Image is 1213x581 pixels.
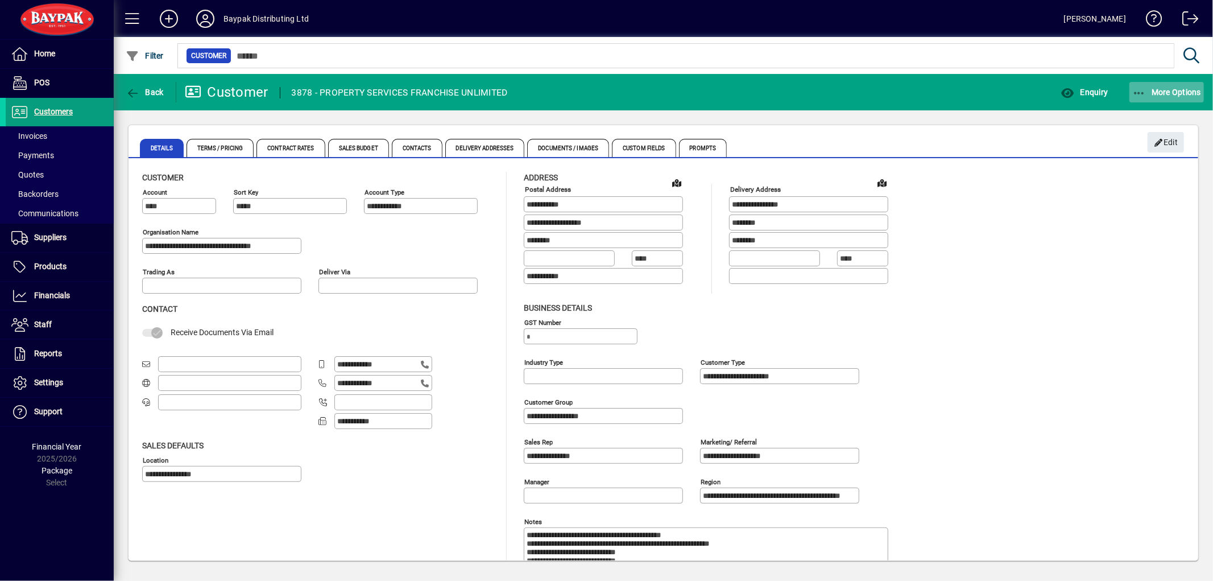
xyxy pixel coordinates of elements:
span: Prompts [679,139,727,157]
a: Financials [6,282,114,310]
a: POS [6,69,114,97]
span: Edit [1154,133,1178,152]
mat-label: Sales rep [524,438,553,446]
mat-label: Customer group [524,398,573,406]
mat-label: Marketing/ Referral [701,438,757,446]
a: Home [6,40,114,68]
span: Contract Rates [256,139,325,157]
mat-label: Industry type [524,358,563,366]
div: Customer [185,83,268,101]
button: Edit [1148,132,1184,153]
button: Add [151,9,187,29]
span: Sales defaults [142,441,204,450]
span: Filter [126,51,164,60]
span: Documents / Images [527,139,609,157]
mat-label: Region [701,477,721,485]
a: Support [6,398,114,426]
span: Sales Budget [328,139,389,157]
span: Details [140,139,184,157]
span: More Options [1132,88,1202,97]
span: Staff [34,320,52,329]
span: Business details [524,303,592,312]
span: Suppliers [34,233,67,242]
span: Reports [34,349,62,358]
button: More Options [1129,82,1204,102]
app-page-header-button: Back [114,82,176,102]
span: Communications [11,209,78,218]
a: Reports [6,340,114,368]
span: Products [34,262,67,271]
span: Customer [191,50,226,61]
a: Backorders [6,184,114,204]
a: Communications [6,204,114,223]
mat-label: Account [143,188,167,196]
span: Home [34,49,55,58]
a: Settings [6,369,114,397]
span: Backorders [11,189,59,199]
span: Custom Fields [612,139,676,157]
mat-label: Deliver via [319,268,350,276]
button: Enquiry [1058,82,1111,102]
a: Invoices [6,126,114,146]
mat-label: GST Number [524,318,561,326]
span: Terms / Pricing [187,139,254,157]
button: Back [123,82,167,102]
span: Enquiry [1061,88,1108,97]
span: Receive Documents Via Email [171,328,274,337]
mat-label: Location [143,456,168,464]
a: Knowledge Base [1137,2,1162,39]
div: [PERSON_NAME] [1064,10,1126,28]
a: Suppliers [6,224,114,252]
span: Payments [11,151,54,160]
a: Products [6,253,114,281]
button: Filter [123,46,167,66]
span: Invoices [11,131,47,141]
span: Contact [142,304,177,314]
span: Delivery Addresses [445,139,525,157]
button: Profile [187,9,223,29]
a: Quotes [6,165,114,184]
span: Address [524,173,558,182]
a: Payments [6,146,114,165]
mat-label: Notes [524,517,542,525]
span: Financial Year [32,442,82,451]
span: Back [126,88,164,97]
a: View on map [668,174,686,192]
a: View on map [873,174,891,192]
div: Baypak Distributing Ltd [223,10,309,28]
span: Financials [34,291,70,300]
mat-label: Account Type [365,188,404,196]
a: Staff [6,311,114,339]
span: Settings [34,378,63,387]
mat-label: Manager [524,477,549,485]
mat-label: Trading as [143,268,175,276]
mat-label: Customer type [701,358,745,366]
mat-label: Organisation name [143,228,198,236]
span: Customer [142,173,184,182]
span: POS [34,78,49,87]
mat-label: Sort key [234,188,258,196]
span: Support [34,407,63,416]
div: 3878 - PROPERTY SERVICES FRANCHISE UNLIMITED [292,84,508,102]
span: Quotes [11,170,44,179]
span: Contacts [392,139,442,157]
span: Package [42,466,72,475]
span: Customers [34,107,73,116]
a: Logout [1174,2,1199,39]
